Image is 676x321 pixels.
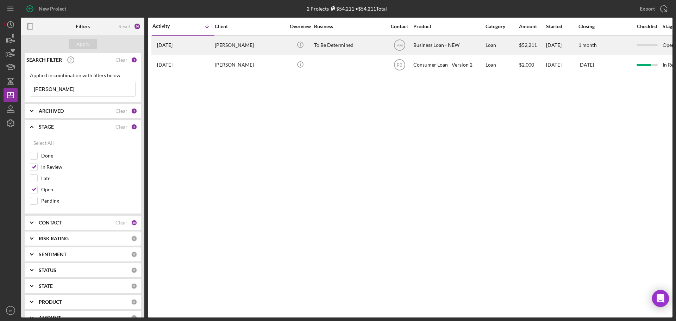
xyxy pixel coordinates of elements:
[546,36,578,55] div: [DATE]
[131,124,137,130] div: 2
[314,24,384,29] div: Business
[546,24,578,29] div: Started
[215,56,285,74] div: [PERSON_NAME]
[39,236,69,241] b: RISK RATING
[4,303,18,317] button: IV
[215,24,285,29] div: Client
[115,220,127,226] div: Clear
[413,56,484,74] div: Consumer Loan - Version 2
[33,136,54,150] div: Select All
[157,62,173,68] time: 2025-05-23 18:12
[39,220,62,226] b: CONTACT
[131,299,137,305] div: 0
[39,124,54,130] b: STAGE
[39,108,64,114] b: ARCHIVED
[115,57,127,63] div: Clear
[39,315,61,321] b: AMOUNT
[413,24,484,29] div: Product
[640,2,655,16] div: Export
[519,24,545,29] div: Amount
[76,24,90,29] b: Filters
[41,152,136,159] label: Done
[115,108,127,114] div: Clear
[486,24,518,29] div: Category
[152,23,183,29] div: Activity
[41,197,136,204] label: Pending
[546,56,578,74] div: [DATE]
[131,220,137,226] div: 46
[131,251,137,258] div: 0
[76,39,89,49] div: Apply
[314,36,384,55] div: To Be Determined
[39,2,66,16] div: New Project
[41,163,136,171] label: In Review
[578,42,597,48] time: 1 month
[386,24,413,29] div: Contact
[115,124,127,130] div: Clear
[131,315,137,321] div: 0
[30,136,57,150] button: Select All
[413,36,484,55] div: Business Loan - NEW
[632,24,662,29] div: Checklist
[131,283,137,289] div: 0
[131,235,137,242] div: 0
[69,39,97,49] button: Apply
[41,186,136,193] label: Open
[30,73,136,78] div: Applied in combination with filters below
[519,42,537,48] span: $52,211
[39,299,62,305] b: PRODUCT
[486,56,518,74] div: Loan
[134,23,141,30] div: 50
[329,6,354,12] div: $54,211
[131,267,137,273] div: 0
[118,24,130,29] div: Reset
[26,57,62,63] b: SEARCH FILTER
[9,309,12,313] text: IV
[396,43,403,48] text: PM
[287,24,313,29] div: Overview
[633,2,672,16] button: Export
[157,42,173,48] time: 2025-09-19 21:28
[131,57,137,63] div: 1
[307,6,387,12] div: 2 Projects • $54,211 Total
[21,2,73,16] button: New Project
[39,283,53,289] b: STATE
[578,24,631,29] div: Closing
[41,175,136,182] label: Late
[396,63,402,68] text: PB
[39,252,67,257] b: SENTIMENT
[39,267,56,273] b: STATUS
[131,108,137,114] div: 1
[215,36,285,55] div: [PERSON_NAME]
[519,62,534,68] span: $2,000
[486,36,518,55] div: Loan
[652,290,669,307] div: Open Intercom Messenger
[578,62,594,68] time: [DATE]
